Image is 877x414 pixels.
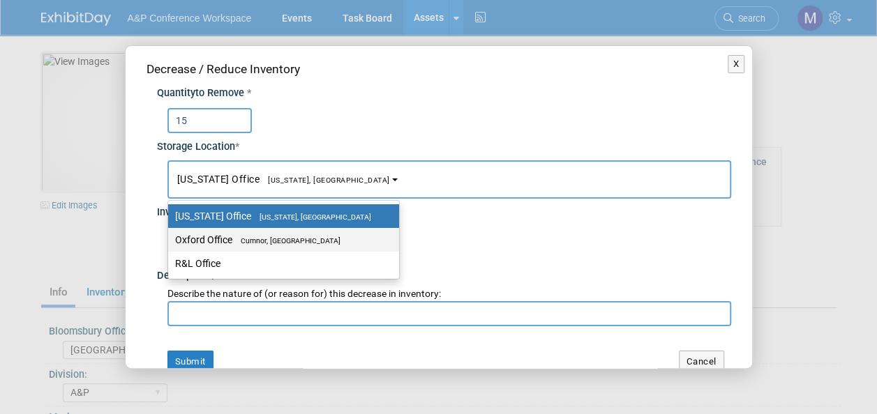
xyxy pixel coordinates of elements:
span: Describe the nature of (or reason for) this decrease in inventory: [167,288,441,299]
div: Storage Location [157,133,731,155]
label: Oxford Office [175,231,385,249]
label: R&L Office [175,254,385,273]
div: Description / Notes [157,262,731,284]
div: Inventory Adjustment [157,199,731,220]
label: [US_STATE] Office [175,207,385,225]
button: X [728,55,745,73]
button: [US_STATE] Office[US_STATE], [GEOGRAPHIC_DATA] [167,160,731,199]
span: [US_STATE] Office [177,174,390,185]
button: Cancel [679,351,724,373]
span: [US_STATE], [GEOGRAPHIC_DATA] [251,213,371,222]
span: Decrease / Reduce Inventory [147,62,300,76]
button: Submit [167,351,213,373]
div: Quantity [157,86,731,101]
span: [US_STATE], [GEOGRAPHIC_DATA] [260,176,390,185]
span: Cumnor, [GEOGRAPHIC_DATA] [232,236,340,245]
span: to Remove [195,87,244,99]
